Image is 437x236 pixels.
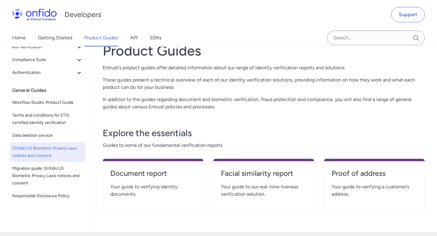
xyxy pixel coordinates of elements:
[12,165,83,187] span: Migration guide: Onfido US Biometric Privacy Laws notices and consent
[110,183,196,198] span: Your guide to verifying identity documents.
[10,54,85,66] button: Compliance Suite
[130,29,138,46] a: API
[10,129,85,142] a: Data deletion service
[12,29,26,46] a: Home
[391,7,425,22] a: Support
[12,9,57,21] img: Onfido Logo
[12,145,83,159] span: Onfido US Biometric Privacy Laws notices and consent
[10,41,85,53] button: eID Verification
[221,183,307,198] span: Your guide to our real-time liveness verification solution.
[10,162,85,189] a: Migration guide: Onfido US Biometric Privacy Laws notices and consent
[64,10,101,20] h1: Developers
[84,29,118,46] a: Product Guides
[10,67,85,79] button: Authentication
[12,132,83,139] span: Data deletion service
[103,42,425,59] h1: Product Guides
[103,76,425,91] p: These guides present a technical overview of each of our identity verification solutions, providi...
[327,31,425,45] input: Onfido search input field
[10,142,85,162] a: Onfido US Biometric Privacy Laws notices and consent
[12,56,75,64] span: Compliance Suite
[110,169,196,183] a: Document report
[103,96,425,111] p: In addition to the guides regarding document and biometric verification, fraud protection and com...
[150,29,161,46] a: SDKs
[103,142,425,149] span: Guides to some of our fundamental verification reports
[10,96,85,109] a: Workflow Studio: Product Guide
[12,69,75,76] span: Authentication
[332,183,417,198] span: Your guide to verifying a customer’s address.
[12,43,75,51] span: eID Verification
[12,192,83,200] span: Responsible Disclosure Policy
[221,169,307,178] h4: Facial similarity report
[103,127,425,139] h3: Explore the essentials
[332,169,417,178] h4: Proof of address
[10,109,85,129] a: Terms and conditions for ETSI certified identity verification
[221,169,307,183] a: Facial similarity report
[103,64,425,71] p: Entrust's product guides offer detailed information about our range of identity verification repo...
[38,29,72,46] a: Getting Started
[12,99,83,106] span: Workflow Studio: Product Guide
[12,112,83,126] span: Terms and conditions for ETSI certified identity verification
[110,169,196,178] h4: Document report
[10,190,85,202] a: Responsible Disclosure Policy
[12,84,88,96] div: General Guides
[332,169,417,183] a: Proof of address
